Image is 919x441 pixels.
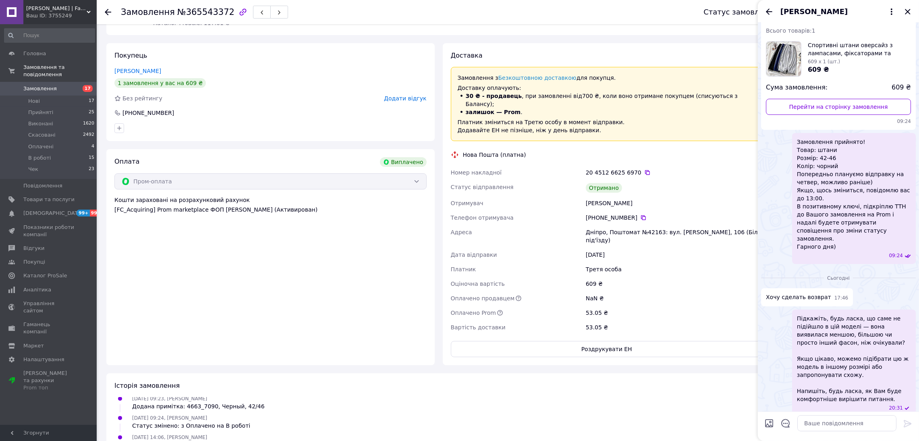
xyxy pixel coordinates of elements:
div: 609 ₴ [584,277,764,291]
span: 609 ₴ [808,66,829,73]
span: Сьогодні [824,275,853,282]
span: 609 x 1 (шт.) [808,59,840,64]
div: Кошти зараховані на розрахунковий рахунок [114,196,427,214]
span: 1620 [83,120,94,127]
input: Пошук [4,28,95,43]
span: Замовлення та повідомлення [23,64,97,78]
span: Повідомлення [23,182,62,189]
div: Статус замовлення [703,8,778,16]
div: [PHONE_NUMBER] [586,214,763,222]
span: [PERSON_NAME] та рахунки [23,370,75,392]
span: Доставка [451,52,483,59]
span: Замовлення прийнято! Товар: штани Розмір: 42-46 Колір: чорний Попередньо плануємо відправку на че... [797,138,911,251]
span: 99+ [77,210,90,216]
span: Покупці [23,258,45,266]
span: Без рейтингу [122,95,162,102]
span: Спортивні штани оверсайз з лампасами, фіксаторами та кишенями, чоловічі, Сірий, Чорний, Темно-Син... [808,41,911,57]
a: Перейти на сторінку замовлення [766,99,911,115]
a: Безкоштовною доставкою [498,75,577,81]
div: Нова Пошта (платна) [461,151,528,159]
div: Повернутися назад [105,8,111,16]
div: 53.05 ₴ [584,320,764,335]
div: Третя особа [584,262,764,277]
p: Замовлення з для покупця. [458,74,756,82]
div: [DATE] [584,248,764,262]
span: Покупець [114,52,147,59]
span: Скасовані [28,131,56,139]
span: Відгуки [23,245,44,252]
span: Телефон отримувача [451,214,514,221]
div: 1 замовлення у вас на 609 ₴ [114,78,206,88]
span: Нові [28,98,40,105]
span: Номер накладної [451,169,502,176]
div: Prom топ [23,384,75,391]
span: Всього товарів: 1 [766,27,815,34]
div: Доставку оплачують: [451,67,763,141]
div: Статус змінено: з Оплачено на В роботі [132,422,250,430]
span: Оплачені [28,143,54,150]
span: Оціночна вартість [451,281,505,287]
span: 23 [89,166,94,173]
span: Оплата [114,158,139,165]
li: , при замовленні від 700 ₴ , коли воно отримане покупцем (списуються з Балансу); [458,92,756,108]
li: . [458,108,756,116]
div: Додана примітка: 4663_7090, Черный, 42/46 [132,402,265,410]
span: 09:24 08.10.2025 [889,252,903,259]
span: Історія замовлення [114,382,180,389]
span: Налаштування [23,356,64,363]
div: NaN ₴ [584,291,764,306]
span: 609 ₴ [892,83,911,92]
span: Вартість доставки [451,324,506,331]
span: Головна [23,50,46,57]
span: 2492 [83,131,94,139]
span: Чек [28,166,38,173]
img: 6530345584_w100_h100_sportivnye-shtany-oversajz.jpg [766,42,801,76]
span: Каталог ProSale [23,272,67,279]
span: Підкажіть, будь ласка, що саме не підійшло в цій моделі — вона виявилася меншою, більшою чи прост... [797,314,911,403]
div: [FC_Acquiring] Prom marketplace ФОП [PERSON_NAME] (Активирован) [114,206,427,214]
span: 20:31 12.10.2025 [889,405,903,412]
span: Оплачено продавцем [451,295,515,302]
button: Назад [764,7,774,17]
span: 17 [83,85,93,92]
p: Платник зміниться на Третю особу в момент відправки. Додавайте ЕН не пізніше, ніж у день відправки. [458,118,756,134]
span: Замовлення [121,7,175,17]
span: Гаманець компанії [23,321,75,335]
span: №365543372 [177,7,234,17]
span: 15 [89,154,94,162]
span: [PERSON_NAME] [780,6,848,17]
span: 17 [89,98,94,105]
span: Платник [451,266,476,273]
span: 17:46 12.10.2025 [834,295,848,302]
a: [PERSON_NAME] [114,68,161,74]
button: Роздрукувати ЕН [451,341,763,357]
button: Закрити [903,7,913,17]
div: 20 4512 6625 6970 [586,168,763,177]
span: Хочу сделать возврат [766,293,831,302]
span: Фешн Хвиля | Fashion Wave [26,5,87,12]
span: Адреса [451,229,472,235]
div: Виплачено [380,157,427,167]
span: Оплачено Prom [451,310,496,316]
div: 53.05 ₴ [584,306,764,320]
span: Маркет [23,342,44,349]
span: Каталог ProSale: 117.61 ₴ [153,20,230,26]
span: 25 [89,109,94,116]
button: [PERSON_NAME] [780,6,896,17]
span: Замовлення [23,85,57,92]
div: 12.10.2025 [761,274,916,282]
div: Дніпро, Поштомат №42163: вул. [PERSON_NAME], 106 (Біля під'їзду) [584,225,764,248]
span: Прийняті [28,109,53,116]
span: Товари та послуги [23,196,75,203]
span: В роботі [28,154,51,162]
span: Отримувач [451,200,483,206]
button: Відкрити шаблони відповідей [780,418,791,429]
span: Статус відправлення [451,184,514,190]
span: [DATE] 09:24, [PERSON_NAME] [132,415,207,421]
span: Додати відгук [384,95,426,102]
span: 09:24 08.10.2025 [766,118,911,125]
span: Показники роботи компанії [23,224,75,238]
div: [PERSON_NAME] [584,196,764,210]
span: 4 [91,143,94,150]
span: Аналітика [23,286,51,293]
